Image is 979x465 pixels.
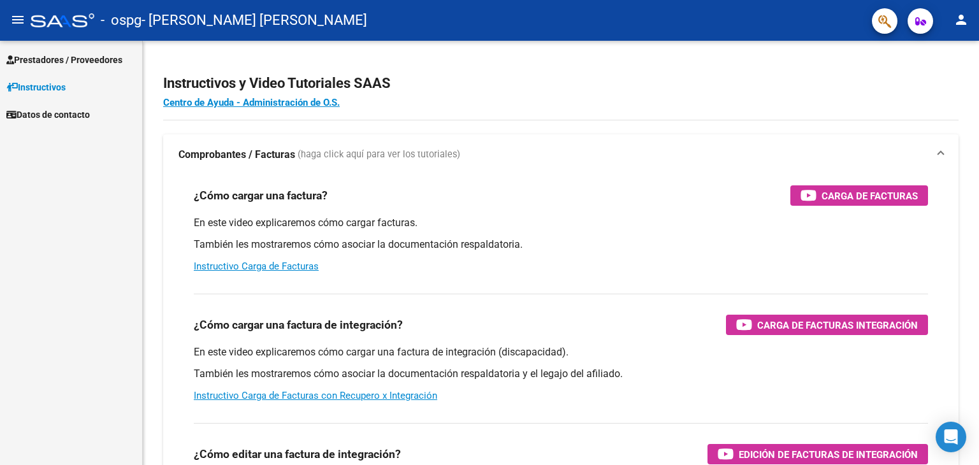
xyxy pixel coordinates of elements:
[163,97,340,108] a: Centro de Ayuda - Administración de O.S.
[178,148,295,162] strong: Comprobantes / Facturas
[194,261,319,272] a: Instructivo Carga de Facturas
[822,188,918,204] span: Carga de Facturas
[726,315,928,335] button: Carga de Facturas Integración
[739,447,918,462] span: Edición de Facturas de integración
[163,134,959,175] mat-expansion-panel-header: Comprobantes / Facturas (haga click aquí para ver los tutoriales)
[757,317,918,333] span: Carga de Facturas Integración
[707,444,928,464] button: Edición de Facturas de integración
[298,148,460,162] span: (haga click aquí para ver los tutoriales)
[194,316,403,334] h3: ¿Cómo cargar una factura de integración?
[194,187,328,204] h3: ¿Cómo cargar una factura?
[194,345,928,359] p: En este video explicaremos cómo cargar una factura de integración (discapacidad).
[101,6,141,34] span: - ospg
[10,12,25,27] mat-icon: menu
[194,216,928,230] p: En este video explicaremos cómo cargar facturas.
[194,367,928,381] p: También les mostraremos cómo asociar la documentación respaldatoria y el legajo del afiliado.
[194,238,928,252] p: También les mostraremos cómo asociar la documentación respaldatoria.
[790,185,928,206] button: Carga de Facturas
[163,71,959,96] h2: Instructivos y Video Tutoriales SAAS
[141,6,367,34] span: - [PERSON_NAME] [PERSON_NAME]
[6,108,90,122] span: Datos de contacto
[936,422,966,452] div: Open Intercom Messenger
[6,53,122,67] span: Prestadores / Proveedores
[6,80,66,94] span: Instructivos
[194,390,437,401] a: Instructivo Carga de Facturas con Recupero x Integración
[194,445,401,463] h3: ¿Cómo editar una factura de integración?
[954,12,969,27] mat-icon: person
